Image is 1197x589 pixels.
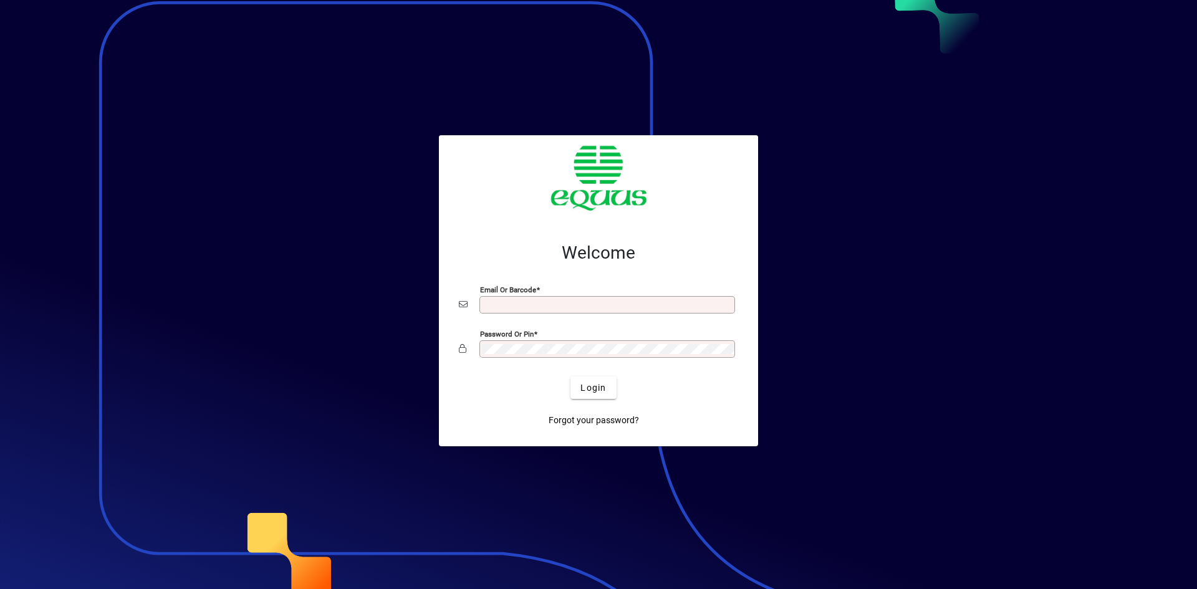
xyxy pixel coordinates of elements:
a: Forgot your password? [544,409,644,431]
span: Login [580,381,606,395]
mat-label: Email or Barcode [480,285,536,294]
mat-label: Password or Pin [480,330,534,338]
span: Forgot your password? [549,414,639,427]
h2: Welcome [459,242,738,264]
button: Login [570,376,616,399]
